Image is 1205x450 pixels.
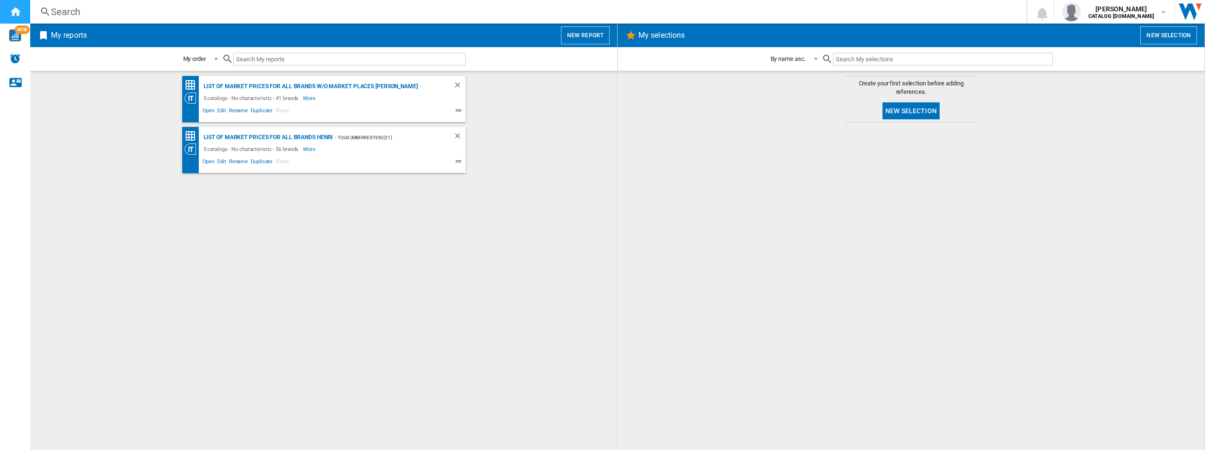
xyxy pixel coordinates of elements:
span: Rename [228,157,249,168]
span: Edit [216,157,228,168]
span: [PERSON_NAME] [1088,4,1154,14]
span: NEW [15,25,30,34]
span: Share [274,106,290,117]
span: Duplicate [249,106,274,117]
span: Open [201,106,216,117]
div: Price Matrix [185,79,201,91]
span: Open [201,157,216,168]
img: alerts-logo.svg [9,53,21,64]
button: New selection [1140,26,1197,44]
div: Category View [185,92,201,104]
div: 5 catalogs - No characteristic - 56 brands [201,143,304,155]
div: Delete [453,132,466,143]
span: More [303,92,317,104]
div: List of market prices for all brands Henri [201,132,333,143]
div: 5 catalogs - No characteristic - 41 brands [201,92,304,104]
div: Search [51,5,1002,18]
b: CATALOG [DOMAIN_NAME] [1088,13,1154,19]
div: Delete [453,81,466,92]
h2: My selections [636,26,687,44]
span: Duplicate [249,157,274,168]
h2: My reports [49,26,89,44]
span: Rename [228,106,249,117]
div: By name asc. [771,55,806,62]
input: Search My reports [233,53,466,66]
span: More [303,143,317,155]
div: - TOUS (mberkesten) (21) [418,81,434,92]
div: - TOUS (mberkesten) (21) [333,132,434,143]
div: Price Matrix [185,130,201,142]
div: Category View [185,143,201,155]
span: Create your first selection before adding references. [845,79,977,96]
input: Search My selections [833,53,1052,66]
button: New report [561,26,610,44]
div: My order [183,55,206,62]
span: Edit [216,106,228,117]
div: List of market prices for all brands w/o Market places [PERSON_NAME] [201,81,418,92]
img: profile.jpg [1062,2,1081,21]
button: New selection [883,102,940,119]
span: Share [274,157,290,168]
img: wise-card.svg [9,29,21,42]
